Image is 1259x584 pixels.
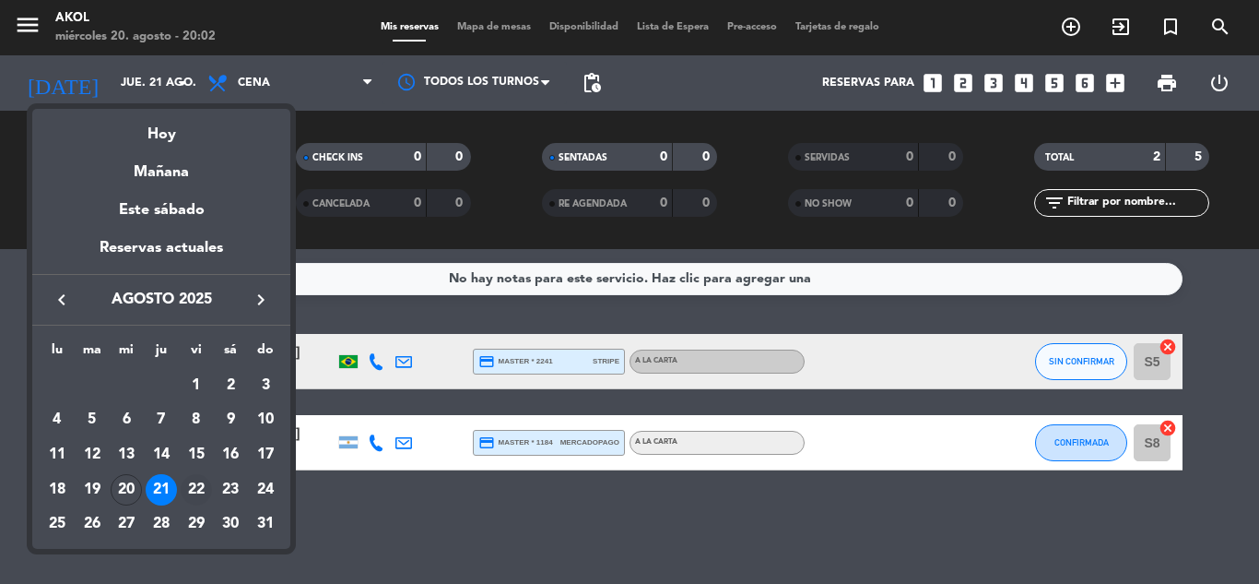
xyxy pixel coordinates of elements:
[144,340,179,368] th: jueves
[76,439,108,471] div: 12
[109,472,144,507] td: 20 de agosto de 2025
[248,472,283,507] td: 24 de agosto de 2025
[75,507,110,542] td: 26 de agosto de 2025
[179,368,214,403] td: 1 de agosto de 2025
[244,288,277,312] button: keyboard_arrow_right
[32,109,290,147] div: Hoy
[109,507,144,542] td: 27 de agosto de 2025
[179,340,214,368] th: viernes
[250,474,281,506] div: 24
[248,403,283,438] td: 10 de agosto de 2025
[214,403,249,438] td: 9 de agosto de 2025
[32,147,290,185] div: Mañana
[214,368,249,403] td: 2 de agosto de 2025
[250,289,272,311] i: keyboard_arrow_right
[32,236,290,274] div: Reservas actuales
[248,368,283,403] td: 3 de agosto de 2025
[41,509,73,541] div: 25
[250,509,281,541] div: 31
[41,439,73,471] div: 11
[144,437,179,472] td: 14 de agosto de 2025
[214,340,249,368] th: sábado
[111,474,142,506] div: 20
[111,404,142,435] div: 6
[181,509,212,541] div: 29
[41,404,73,435] div: 4
[146,439,177,471] div: 14
[214,437,249,472] td: 16 de agosto de 2025
[75,472,110,507] td: 19 de agosto de 2025
[109,340,144,368] th: miércoles
[40,437,75,472] td: 11 de agosto de 2025
[32,185,290,236] div: Este sábado
[111,509,142,541] div: 27
[215,509,246,541] div: 30
[179,437,214,472] td: 15 de agosto de 2025
[179,507,214,542] td: 29 de agosto de 2025
[146,404,177,435] div: 7
[248,507,283,542] td: 31 de agosto de 2025
[144,403,179,438] td: 7 de agosto de 2025
[41,474,73,506] div: 18
[250,439,281,471] div: 17
[146,509,177,541] div: 28
[78,288,244,312] span: agosto 2025
[179,472,214,507] td: 22 de agosto de 2025
[76,474,108,506] div: 19
[144,507,179,542] td: 28 de agosto de 2025
[181,474,212,506] div: 22
[215,404,246,435] div: 9
[40,368,179,403] td: AGO.
[75,340,110,368] th: martes
[144,472,179,507] td: 21 de agosto de 2025
[179,403,214,438] td: 8 de agosto de 2025
[250,370,281,401] div: 3
[214,472,249,507] td: 23 de agosto de 2025
[40,340,75,368] th: lunes
[45,288,78,312] button: keyboard_arrow_left
[181,439,212,471] div: 15
[215,439,246,471] div: 16
[76,404,108,435] div: 5
[40,403,75,438] td: 4 de agosto de 2025
[109,403,144,438] td: 6 de agosto de 2025
[75,403,110,438] td: 5 de agosto de 2025
[40,472,75,507] td: 18 de agosto de 2025
[76,509,108,541] div: 26
[40,507,75,542] td: 25 de agosto de 2025
[248,340,283,368] th: domingo
[146,474,177,506] div: 21
[75,437,110,472] td: 12 de agosto de 2025
[214,507,249,542] td: 30 de agosto de 2025
[181,370,212,401] div: 1
[109,437,144,472] td: 13 de agosto de 2025
[250,404,281,435] div: 10
[215,474,246,506] div: 23
[111,439,142,471] div: 13
[248,437,283,472] td: 17 de agosto de 2025
[181,404,212,435] div: 8
[215,370,246,401] div: 2
[51,289,73,311] i: keyboard_arrow_left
